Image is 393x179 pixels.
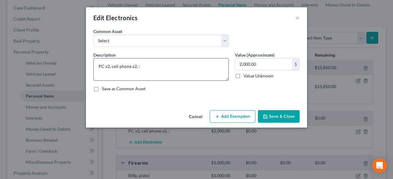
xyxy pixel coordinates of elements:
input: 0.00 [235,58,292,70]
button: Add Exemption [210,110,255,123]
div: $ [292,58,299,70]
div: Edit Electronics [93,13,138,22]
button: Save & Close [258,110,300,123]
label: Value Unknown [243,73,274,79]
label: Common Asset [93,28,122,35]
label: Value (Approximate) [235,52,274,58]
button: Cancel [184,111,207,123]
button: × [295,14,300,21]
span: Description [93,52,116,58]
div: Open Intercom Messenger [372,158,387,173]
label: Save as Common Asset [102,86,146,92]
